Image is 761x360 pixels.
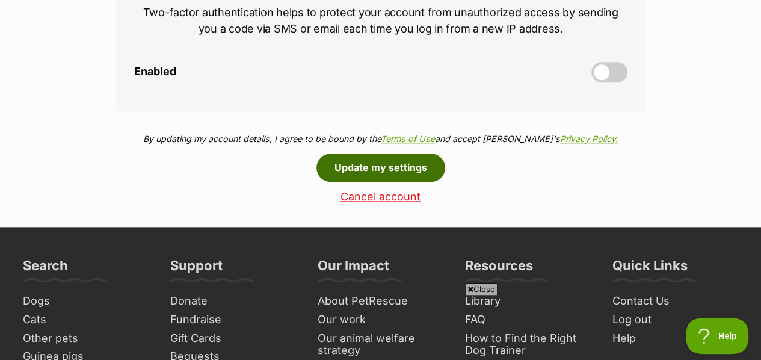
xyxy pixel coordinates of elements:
[18,292,153,311] a: Dogs
[608,329,743,348] a: Help
[460,292,596,311] a: Library
[316,154,445,181] button: Update my settings
[134,4,627,37] p: Two-factor authentication helps to protect your account from unauthorized access by sending you a...
[313,292,448,311] a: About PetRescue
[116,132,645,145] p: By updating my account details, I agree to be bound by the and accept [PERSON_NAME]'s
[18,329,153,348] a: Other pets
[23,257,68,281] h3: Search
[134,66,176,78] span: Enabled
[465,257,533,281] h3: Resources
[612,257,688,281] h3: Quick Links
[608,311,743,329] a: Log out
[318,257,389,281] h3: Our Impact
[608,292,743,311] a: Contact Us
[18,311,153,329] a: Cats
[170,257,223,281] h3: Support
[465,283,498,295] span: Close
[165,292,301,311] a: Donate
[560,134,618,144] a: Privacy Policy.
[89,300,673,354] iframe: Advertisement
[686,318,749,354] iframe: Help Scout Beacon - Open
[116,191,645,203] a: Cancel account
[381,134,435,144] a: Terms of Use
